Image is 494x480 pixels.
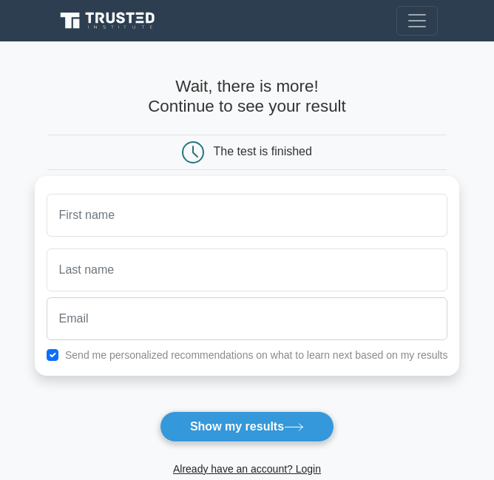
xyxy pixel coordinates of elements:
a: Already have an account? Login [173,463,321,475]
input: Email [47,297,448,340]
div: The test is finished [214,145,312,158]
button: Show my results [160,411,334,442]
input: First name [47,194,448,237]
button: Toggle navigation [396,6,438,36]
input: Last name [47,249,448,291]
label: Send me personalized recommendations on what to learn next based on my results [65,349,448,361]
h4: Wait, there is more! Continue to see your result [35,77,460,117]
